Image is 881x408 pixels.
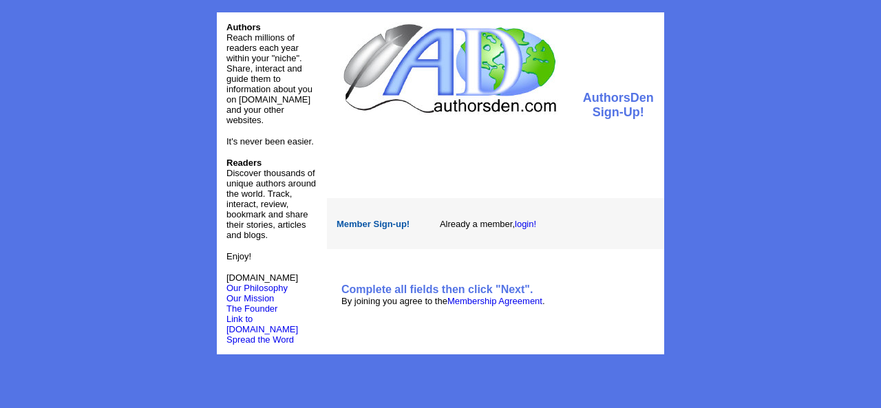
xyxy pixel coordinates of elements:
font: Authors [226,22,261,32]
a: Our Mission [226,293,274,303]
font: [DOMAIN_NAME] [226,272,298,293]
a: Membership Agreement [447,296,542,306]
font: Member Sign-up! [337,219,410,229]
a: login! [515,219,536,229]
font: It's never been easier. [226,136,314,147]
font: Already a member, [440,219,536,229]
font: Discover thousands of unique authors around the world. Track, interact, review, bookmark and shar... [226,158,316,240]
a: Link to [DOMAIN_NAME] [226,314,298,334]
font: Spread the Word [226,334,294,345]
font: By joining you agree to the . [341,296,545,306]
img: logo.jpg [340,22,558,115]
a: The Founder [226,303,277,314]
b: Readers [226,158,262,168]
a: Our Philosophy [226,283,288,293]
font: Enjoy! [226,251,251,261]
b: Complete all fields then click "Next". [341,283,533,295]
font: AuthorsDen Sign-Up! [583,91,654,119]
font: Reach millions of readers each year within your "niche". Share, interact and guide them to inform... [226,32,312,125]
a: Spread the Word [226,333,294,345]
